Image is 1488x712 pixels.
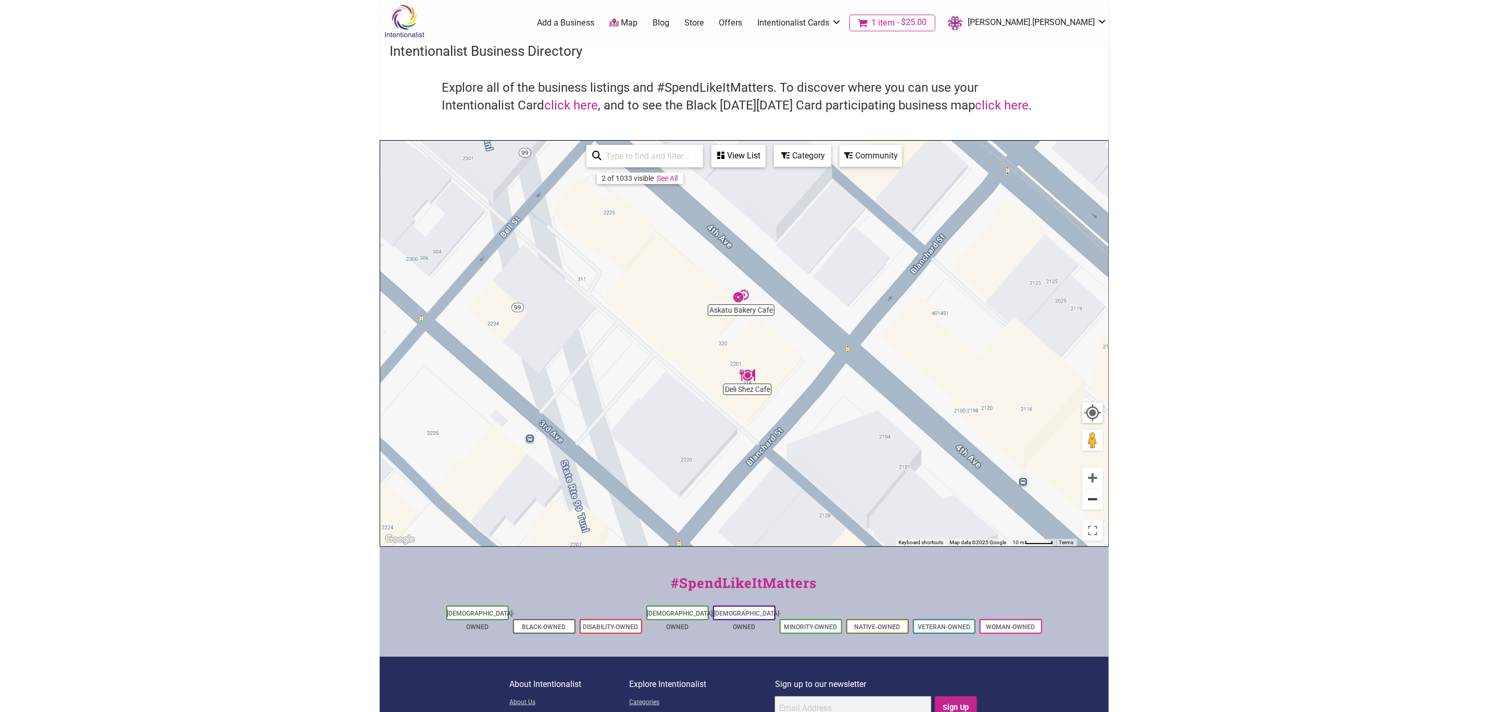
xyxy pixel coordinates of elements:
[841,146,901,166] div: Community
[545,98,598,113] a: click here
[509,696,629,709] a: About Us
[855,623,901,631] a: Native-Owned
[447,610,515,631] a: [DEMOGRAPHIC_DATA]-Owned
[684,17,704,29] a: Store
[719,17,743,29] a: Offers
[647,610,715,631] a: [DEMOGRAPHIC_DATA]-Owned
[1081,519,1104,542] button: Toggle fullscreen view
[509,678,629,691] p: About Intentionalist
[609,17,637,29] a: Map
[712,146,765,166] div: View List
[1010,539,1056,546] button: Map Scale: 10 m per 50 pixels
[1082,489,1103,510] button: Zoom out
[775,146,830,166] div: Category
[629,678,775,691] p: Explore Intentionalist
[1059,539,1074,545] a: Terms
[895,18,927,27] span: $25.00
[711,145,766,167] div: See a list of the visible businesses
[380,4,429,38] img: Intentionalist
[442,79,1046,114] h4: Explore all of the business listings and #SpendLikeItMatters. To discover where you can use your ...
[733,288,749,304] div: Askatu Bakery Cafe
[583,623,639,631] a: Disability-Owned
[943,14,1107,32] a: [PERSON_NAME].[PERSON_NAME]
[602,174,654,182] div: 2 of 1033 visible
[1082,402,1103,423] button: Your Location
[657,174,678,182] a: See All
[774,145,831,167] div: Filter by category
[918,623,970,631] a: Veteran-Owned
[784,623,837,631] a: Minority-Owned
[740,367,755,383] div: Deli Shez Cafe
[383,533,417,546] a: Open this area in Google Maps (opens a new window)
[629,696,775,709] a: Categories
[537,17,595,29] a: Add a Business
[858,18,870,28] i: Cart
[522,623,566,631] a: Black-Owned
[653,17,669,29] a: Blog
[390,42,1098,60] h3: Intentionalist Business Directory
[840,145,902,167] div: Filter by Community
[775,678,979,691] p: Sign up to our newsletter
[986,623,1035,631] a: Woman-Owned
[757,17,842,29] a: Intentionalist Cards
[943,14,1107,32] li: rumi.conley
[950,539,1007,545] span: Map data ©2025 Google
[383,533,417,546] img: Google
[872,19,895,27] span: 1 item
[976,98,1029,113] a: click here
[380,573,1109,604] div: #SpendLikeItMatters
[899,539,944,546] button: Keyboard shortcuts
[714,610,782,631] a: [DEMOGRAPHIC_DATA]-Owned
[849,15,935,31] a: Cart1 item$25.00
[602,146,697,166] input: Type to find and filter...
[1082,468,1103,488] button: Zoom in
[586,145,703,167] div: Type to search and filter
[1082,430,1103,451] button: Drag Pegman onto the map to open Street View
[1013,539,1025,545] span: 10 m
